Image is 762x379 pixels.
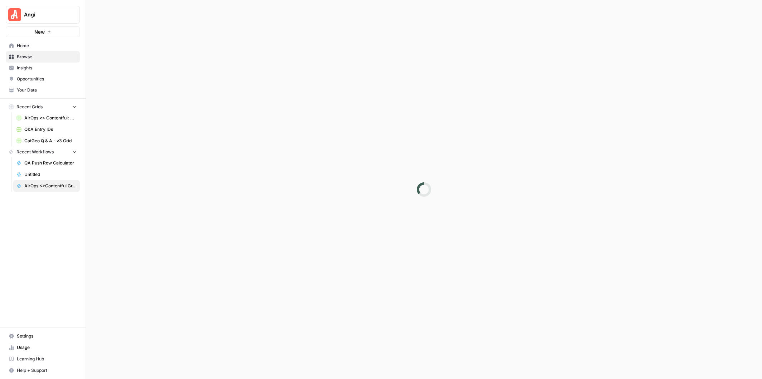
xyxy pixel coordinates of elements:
span: AirOps <>Contentful Grouped Answers per Question_Entry ID Grid [24,183,77,189]
span: AirOps <> Contentful: Create FAQ List 2 Grid [24,115,77,121]
a: Usage [6,342,80,353]
button: Workspace: Angi [6,6,80,24]
a: Q&A Entry IDs [13,124,80,135]
span: Usage [17,344,77,351]
span: Browse [17,54,77,60]
span: Insights [17,65,77,71]
span: Your Data [17,87,77,93]
button: Recent Grids [6,102,80,112]
span: Help + Support [17,367,77,374]
span: Recent Grids [16,104,43,110]
button: Help + Support [6,365,80,376]
a: Settings [6,330,80,342]
img: Angi Logo [8,8,21,21]
span: New [34,28,45,35]
span: Home [17,43,77,49]
span: Angi [24,11,67,18]
span: Opportunities [17,76,77,82]
span: Q&A Entry IDs [24,126,77,133]
button: Recent Workflows [6,147,80,157]
span: Untitled [24,171,77,178]
a: AirOps <>Contentful Grouped Answers per Question_Entry ID Grid [13,180,80,192]
span: Settings [17,333,77,339]
a: Insights [6,62,80,74]
span: QA Push Row Calculator [24,160,77,166]
a: Opportunities [6,73,80,85]
a: AirOps <> Contentful: Create FAQ List 2 Grid [13,112,80,124]
a: QA Push Row Calculator [13,157,80,169]
a: Browse [6,51,80,63]
span: Learning Hub [17,356,77,362]
a: Untitled [13,169,80,180]
button: New [6,26,80,37]
a: Learning Hub [6,353,80,365]
a: CatGeo Q & A - v3 Grid [13,135,80,147]
span: Recent Workflows [16,149,54,155]
a: Home [6,40,80,51]
a: Your Data [6,84,80,96]
span: CatGeo Q & A - v3 Grid [24,138,77,144]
